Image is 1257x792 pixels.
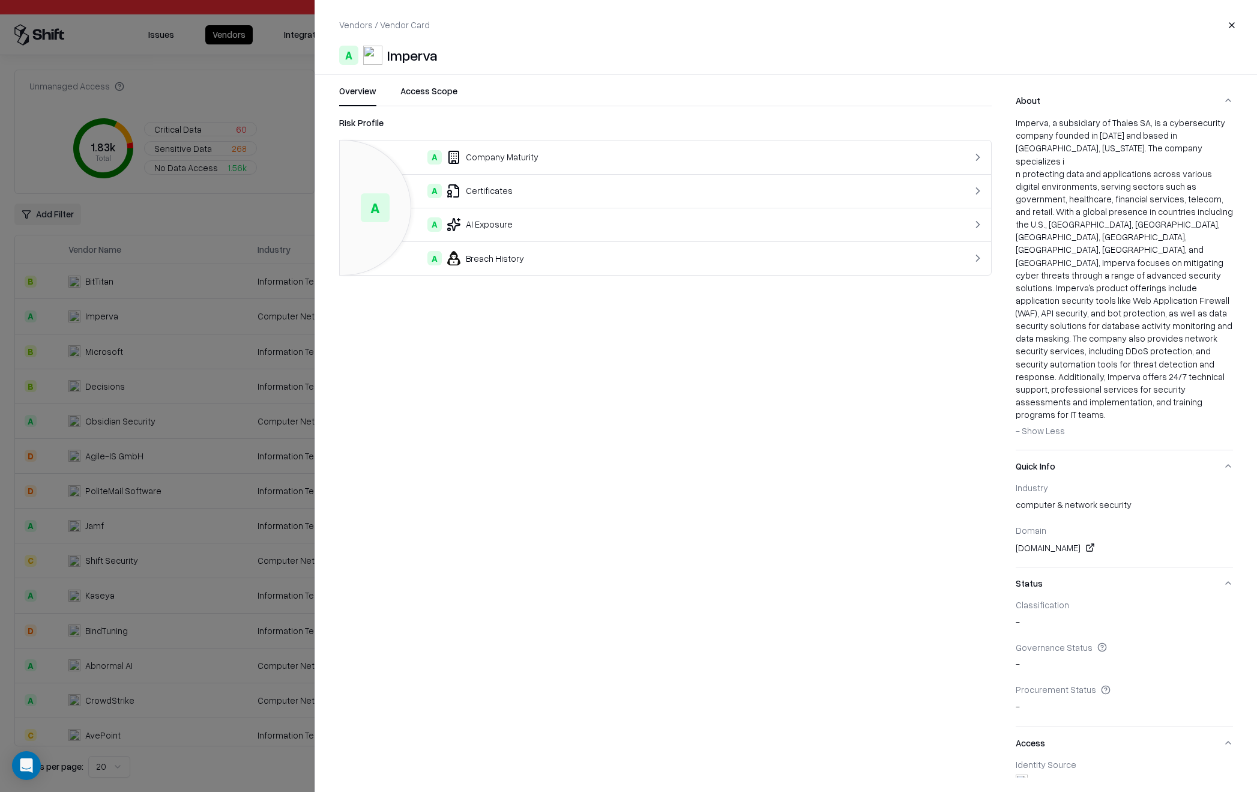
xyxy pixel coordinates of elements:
div: Quick Info [1016,482,1233,567]
div: Identity Source [1016,759,1233,770]
div: - [1016,615,1233,632]
div: A [339,46,358,65]
img: entra.microsoft.com [1016,775,1028,787]
span: - Show Less [1016,425,1065,436]
button: Status [1016,567,1233,599]
div: Domain [1016,525,1233,536]
button: - Show Less [1016,421,1065,440]
div: A [427,150,442,165]
div: Breach History [349,251,908,265]
button: Quick Info [1016,450,1233,482]
button: About [1016,85,1233,116]
div: Industry [1016,482,1233,493]
div: [DOMAIN_NAME] [1016,540,1233,555]
div: Procurement Status [1016,684,1233,695]
button: Overview [339,85,376,106]
div: - [1016,700,1233,717]
div: - [1016,657,1233,674]
img: Imperva [363,46,382,65]
div: Certificates [349,184,908,198]
div: Company Maturity [349,150,908,165]
div: Imperva [387,46,438,65]
button: Access [1016,727,1233,759]
div: A [427,217,442,232]
div: A [427,184,442,198]
div: Risk Profile [339,116,992,130]
div: Classification [1016,599,1233,610]
div: A [361,193,390,222]
div: n protecting data and applications across various digital environments, serving sectors such as g... [1016,168,1233,422]
div: Governance Status [1016,642,1233,653]
div: A [427,251,442,265]
div: Imperva, a subsidiary of Thales SA, is a cybersecurity company founded in [DATE] and based in [GE... [1016,116,1233,440]
p: Vendors / Vendor Card [339,19,430,31]
div: About [1016,116,1233,450]
div: AI Exposure [349,217,908,232]
button: Access Scope [400,85,457,106]
div: Status [1016,599,1233,726]
div: computer & network security [1016,498,1233,515]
